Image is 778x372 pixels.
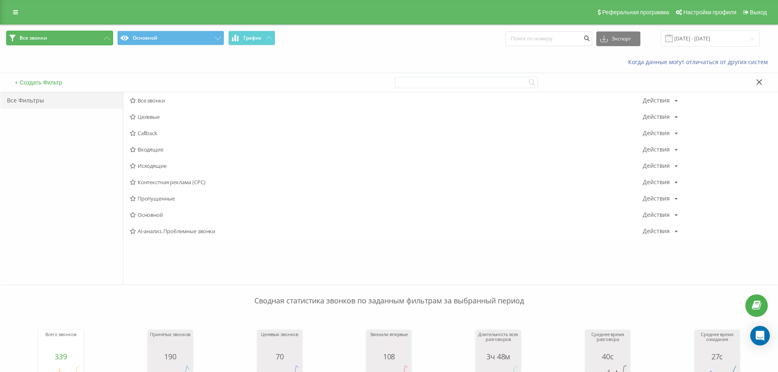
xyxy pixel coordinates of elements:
[6,279,772,306] p: Сводная статистика звонков по заданным фильтрам за выбранный период
[643,228,670,234] div: Действия
[697,332,738,352] div: Среднее время ожидания
[643,98,670,103] div: Действия
[130,163,643,169] span: Исходящие
[643,179,670,185] div: Действия
[130,147,643,152] span: Входящие
[150,352,191,361] div: 190
[117,31,224,45] button: Основной
[596,31,640,46] button: Экспорт
[750,9,767,16] span: Выход
[506,31,592,46] input: Поиск по номеру
[40,332,81,352] div: Всего звонков
[243,35,261,41] span: График
[587,352,628,361] div: 40с
[628,58,772,66] a: Когда данные могут отличаться от других систем
[40,352,81,361] div: 339
[12,79,65,86] button: + Создать Фильтр
[6,31,113,45] button: Все звонки
[478,352,519,361] div: 3ч 48м
[697,352,738,361] div: 27с
[643,196,670,201] div: Действия
[753,78,765,87] button: Закрыть
[20,35,47,41] span: Все звонки
[602,9,669,16] span: Реферальная программа
[643,130,670,136] div: Действия
[259,332,300,352] div: Целевых звонков
[130,98,643,103] span: Все звонки
[130,212,643,218] span: Основной
[368,332,409,352] div: Звонили впервые
[643,212,670,218] div: Действия
[478,332,519,352] div: Длительность всех разговоров
[750,326,770,345] div: Open Intercom Messenger
[683,9,736,16] span: Настройки профиля
[643,163,670,169] div: Действия
[643,147,670,152] div: Действия
[643,114,670,120] div: Действия
[150,332,191,352] div: Принятых звонков
[130,228,643,234] span: AI-анализ. Проблемные звонки
[130,114,643,120] span: Целевые
[368,352,409,361] div: 108
[259,352,300,361] div: 70
[130,179,643,185] span: Контекстная реклама (CPC)
[228,31,275,45] button: График
[130,130,643,136] span: Callback
[130,196,643,201] span: Пропущенные
[587,332,628,352] div: Среднее время разговора
[0,92,123,109] div: Все Фильтры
